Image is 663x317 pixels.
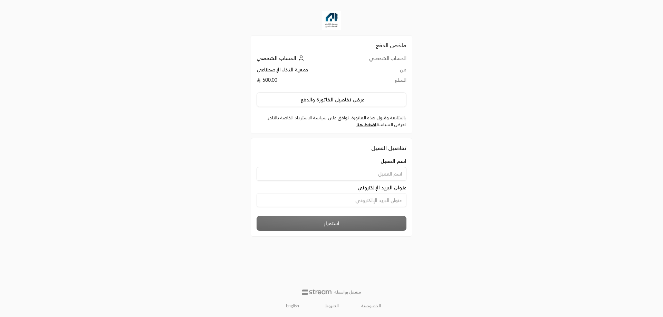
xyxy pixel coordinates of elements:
img: Company Logo [322,11,341,30]
p: مشغل بواسطة [334,289,361,295]
a: اضغط هنا [356,122,376,127]
button: عرض تفاصيل الفاتورة والدفع [257,92,406,107]
label: بالمتابعة وقبول هذه الفاتورة، توافق على سياسة الاسترداد الخاصة بالتاجر. لعرض السياسة . [257,115,406,128]
td: 500.00 [257,77,344,87]
input: اسم العميل [257,167,406,181]
a: الخصوصية [361,303,381,309]
input: عنوان البريد الإلكتروني [257,193,406,207]
span: اسم العميل [381,158,406,165]
td: من [344,66,406,77]
span: عنوان البريد الإلكتروني [357,184,406,191]
a: English [282,300,303,311]
div: تفاصيل العميل [257,144,406,152]
td: جمعية الذكاء الإصطناعي [257,66,344,77]
h2: ملخص الدفع [257,41,406,49]
span: الحساب الشخصي [257,55,296,61]
a: الشروط [325,303,339,309]
td: الحساب الشخصي [344,55,406,66]
a: الحساب الشخصي [257,55,306,61]
td: المبلغ [344,77,406,87]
